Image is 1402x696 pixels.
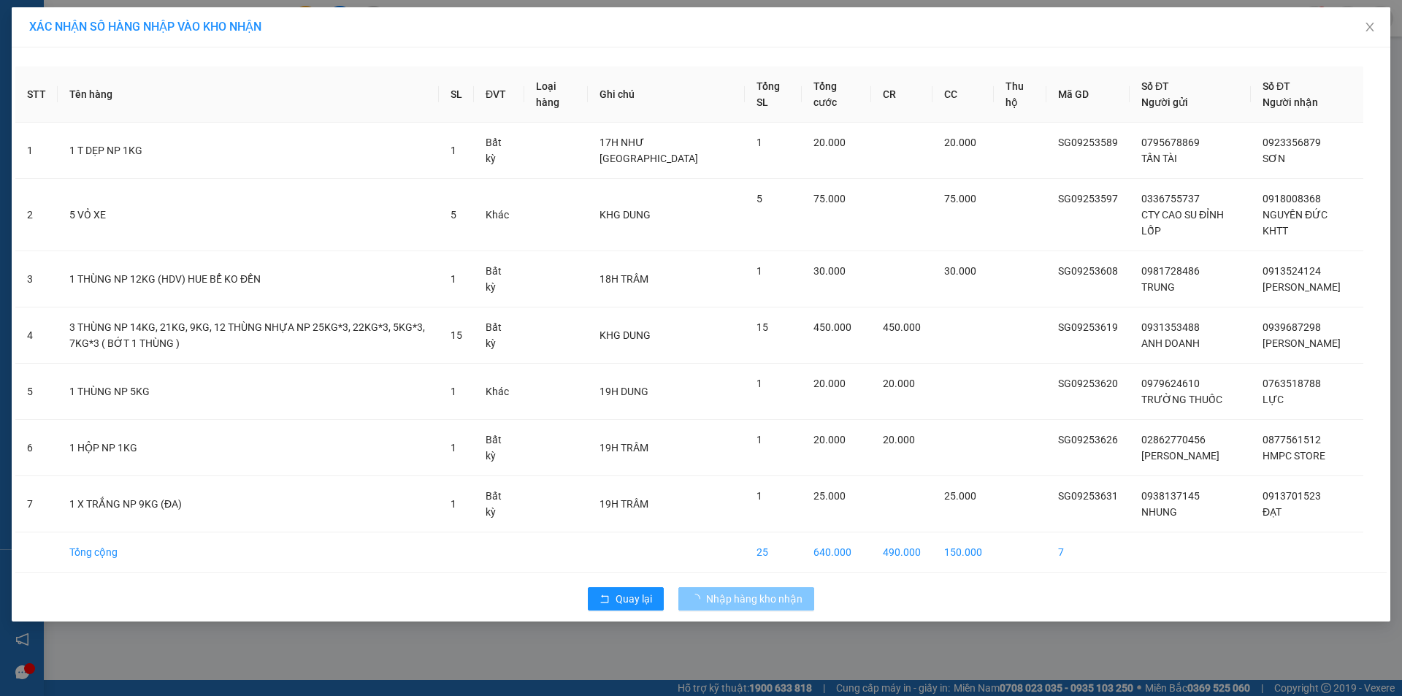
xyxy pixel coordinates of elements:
[756,193,762,204] span: 5
[15,123,58,179] td: 1
[1058,265,1118,277] span: SG09253608
[11,92,131,141] div: 55.000
[944,193,976,204] span: 75.000
[994,66,1046,123] th: Thu hộ
[58,251,439,307] td: 1 THÙNG NP 12KG (HDV) HUE BỂ KO ĐỀN
[756,378,762,389] span: 1
[1349,7,1390,48] button: Close
[1141,80,1169,92] span: Số ĐT
[524,66,588,123] th: Loại hàng
[756,321,768,333] span: 15
[474,364,524,420] td: Khác
[139,45,256,63] div: ANH PHONG
[1141,321,1200,333] span: 0931353488
[1058,193,1118,204] span: SG09253597
[474,123,524,179] td: Bất kỳ
[600,137,698,164] span: 17H NHƯ [GEOGRAPHIC_DATA]
[451,209,456,221] span: 5
[15,66,58,123] th: STT
[439,66,474,123] th: SL
[1046,532,1130,573] td: 7
[1263,281,1341,293] span: [PERSON_NAME]
[1058,321,1118,333] span: SG09253619
[756,265,762,277] span: 1
[678,587,814,611] button: Nhập hàng kho nhận
[1263,265,1321,277] span: 0913524124
[1141,394,1222,405] span: TRƯỜNG THUỐC
[15,420,58,476] td: 6
[1263,96,1318,108] span: Người nhận
[12,14,35,29] span: Gửi:
[600,498,648,510] span: 19H TRÂM
[474,66,524,123] th: ĐVT
[813,193,846,204] span: 75.000
[690,594,706,604] span: loading
[600,329,651,341] span: KHG DUNG
[1263,209,1328,237] span: NGUYÊN ĐỨC KHTT
[1058,137,1118,148] span: SG09253589
[1141,506,1177,518] span: NHUNG
[29,20,261,34] span: XÁC NHẬN SỐ HÀNG NHẬP VÀO KHO NHẬN
[474,179,524,251] td: Khác
[1141,193,1200,204] span: 0336755737
[139,12,175,28] span: Nhận:
[600,209,651,221] span: KHG DUNG
[451,498,456,510] span: 1
[1141,434,1206,445] span: 02862770456
[474,420,524,476] td: Bất kỳ
[600,273,648,285] span: 18H TRÂM
[1141,265,1200,277] span: 0981728486
[58,123,439,179] td: 1 T DẸP NP 1KG
[1141,337,1200,349] span: ANH DOANH
[451,386,456,397] span: 1
[15,251,58,307] td: 3
[15,179,58,251] td: 2
[451,442,456,454] span: 1
[600,594,610,605] span: rollback
[616,591,652,607] span: Quay lại
[139,12,256,45] div: [PERSON_NAME]
[932,532,994,573] td: 150.000
[944,137,976,148] span: 20.000
[600,386,648,397] span: 19H DUNG
[1046,66,1130,123] th: Mã GD
[451,273,456,285] span: 1
[1263,153,1285,164] span: SƠN
[944,265,976,277] span: 30.000
[932,66,994,123] th: CC
[813,137,846,148] span: 20.000
[451,329,462,341] span: 15
[813,265,846,277] span: 30.000
[588,66,745,123] th: Ghi chú
[58,307,439,364] td: 3 THÙNG NP 14KG, 21KG, 9KG, 12 THÙNG NHỰA NP 25KG*3, 22KG*3, 5KG*3, 7KG*3 ( BỚT 1 THÙNG )
[813,434,846,445] span: 20.000
[15,476,58,532] td: 7
[1364,21,1376,33] span: close
[11,92,114,123] span: Đã [PERSON_NAME] :
[600,442,648,454] span: 19H TRÂM
[1141,450,1219,462] span: [PERSON_NAME]
[756,434,762,445] span: 1
[58,66,439,123] th: Tên hàng
[883,378,915,389] span: 20.000
[745,532,802,573] td: 25
[58,420,439,476] td: 1 HỘP NP 1KG
[883,434,915,445] span: 20.000
[944,490,976,502] span: 25.000
[1263,506,1282,518] span: ĐẠT
[1141,281,1175,293] span: TRUNG
[588,587,664,611] button: rollbackQuay lại
[451,145,456,156] span: 1
[1058,378,1118,389] span: SG09253620
[1263,378,1321,389] span: 0763518788
[15,364,58,420] td: 5
[883,321,921,333] span: 450.000
[1141,96,1188,108] span: Người gửi
[1263,193,1321,204] span: 0918008368
[1141,137,1200,148] span: 0795678869
[58,532,439,573] td: Tổng cộng
[745,66,802,123] th: Tổng SL
[1058,434,1118,445] span: SG09253626
[706,591,802,607] span: Nhập hàng kho nhận
[1141,153,1177,164] span: TẤN TÀI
